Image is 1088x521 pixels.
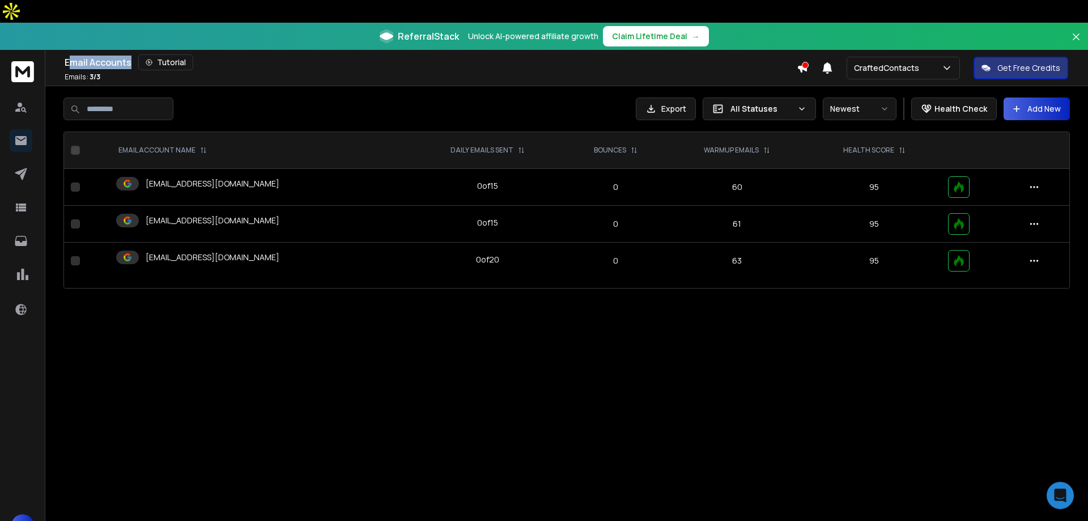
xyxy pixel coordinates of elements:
[974,57,1068,79] button: Get Free Credits
[692,31,700,42] span: →
[667,169,807,206] td: 60
[65,73,100,82] p: Emails :
[477,180,498,192] div: 0 of 15
[911,98,997,120] button: Health Check
[65,54,797,70] div: Email Accounts
[934,103,987,115] p: Health Check
[667,243,807,279] td: 63
[1004,98,1070,120] button: Add New
[450,146,513,155] p: DAILY EMAILS SENT
[1047,482,1074,509] div: Open Intercom Messenger
[636,98,696,120] button: Export
[1069,29,1083,57] button: Close banner
[594,146,626,155] p: BOUNCES
[807,243,941,279] td: 95
[571,181,660,193] p: 0
[477,217,498,228] div: 0 of 15
[730,103,793,115] p: All Statuses
[807,169,941,206] td: 95
[476,254,499,265] div: 0 of 20
[146,215,279,226] p: [EMAIL_ADDRESS][DOMAIN_NAME]
[90,72,100,82] span: 3 / 3
[997,62,1060,74] p: Get Free Credits
[571,255,660,266] p: 0
[704,146,759,155] p: WARMUP EMAILS
[807,206,941,243] td: 95
[823,98,896,120] button: Newest
[398,29,459,43] span: ReferralStack
[146,252,279,263] p: [EMAIL_ADDRESS][DOMAIN_NAME]
[603,26,709,46] button: Claim Lifetime Deal→
[468,31,598,42] p: Unlock AI-powered affiliate growth
[843,146,894,155] p: HEALTH SCORE
[146,178,279,189] p: [EMAIL_ADDRESS][DOMAIN_NAME]
[118,146,207,155] div: EMAIL ACCOUNT NAME
[138,54,193,70] button: Tutorial
[854,62,924,74] p: CraftedContacts
[667,206,807,243] td: 61
[571,218,660,230] p: 0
